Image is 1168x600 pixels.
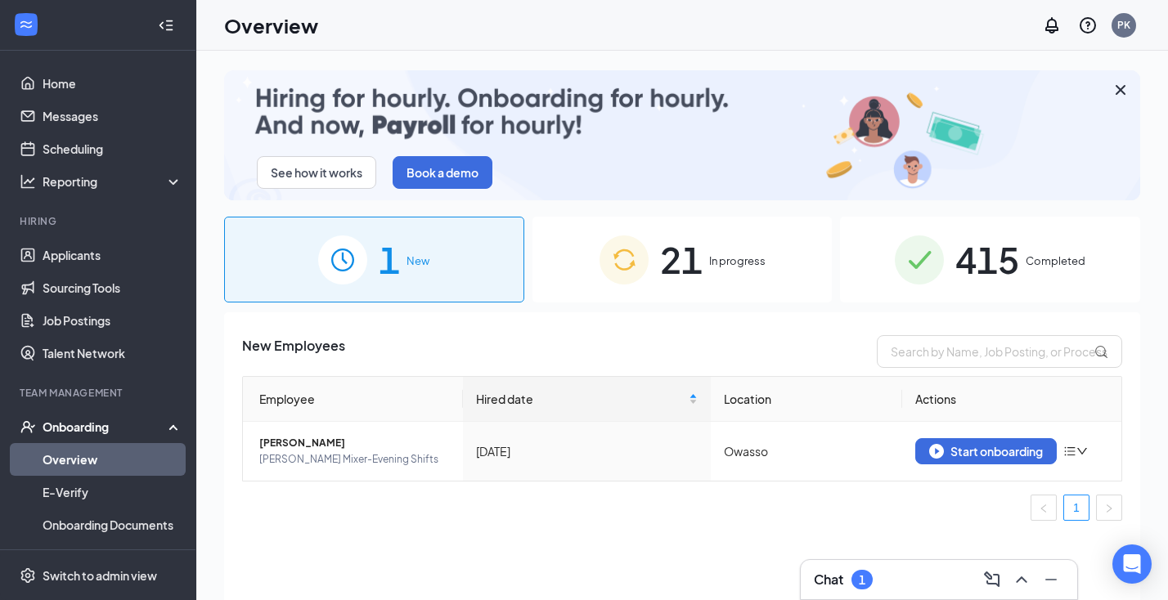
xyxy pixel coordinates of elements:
[1111,80,1130,100] svg: Cross
[1042,16,1062,35] svg: Notifications
[902,377,1122,422] th: Actions
[1038,566,1064,593] button: Minimize
[379,231,400,288] span: 1
[407,253,429,269] span: New
[20,567,36,584] svg: Settings
[955,231,1019,288] span: 415
[1076,446,1088,457] span: down
[243,377,463,422] th: Employee
[43,100,182,132] a: Messages
[43,304,182,337] a: Job Postings
[393,156,492,189] button: Book a demo
[1031,495,1057,521] li: Previous Page
[1117,18,1130,32] div: PK
[20,419,36,435] svg: UserCheck
[242,335,345,368] span: New Employees
[43,67,182,100] a: Home
[257,156,376,189] button: See how it works
[915,438,1057,464] button: Start onboarding
[1009,566,1035,593] button: ChevronUp
[1096,495,1122,521] button: right
[20,173,36,190] svg: Analysis
[877,335,1122,368] input: Search by Name, Job Posting, or Process
[259,435,450,451] span: [PERSON_NAME]
[709,253,766,269] span: In progress
[43,541,182,574] a: Activity log
[1112,544,1152,584] div: Open Intercom Messenger
[18,16,34,33] svg: WorkstreamLogo
[224,70,1140,200] img: payroll-small.gif
[43,173,183,190] div: Reporting
[20,214,179,228] div: Hiring
[259,451,450,468] span: [PERSON_NAME] Mixer-Evening Shifts
[1064,495,1089,520] a: 1
[1041,570,1061,589] svg: Minimize
[43,132,182,165] a: Scheduling
[1063,445,1076,458] span: bars
[43,476,182,508] a: E-Verify
[1096,495,1122,521] li: Next Page
[711,377,901,422] th: Location
[43,567,157,584] div: Switch to admin view
[1031,495,1057,521] button: left
[814,571,843,589] h3: Chat
[224,11,318,39] h1: Overview
[1039,504,1049,513] span: left
[43,271,182,304] a: Sourcing Tools
[1026,253,1085,269] span: Completed
[979,566,1005,593] button: ComposeMessage
[20,386,179,400] div: Team Management
[43,239,182,271] a: Applicants
[929,444,1043,459] div: Start onboarding
[1063,495,1089,521] li: 1
[476,390,686,408] span: Hired date
[43,508,182,541] a: Onboarding Documents
[158,17,174,34] svg: Collapse
[1104,504,1114,513] span: right
[1078,16,1098,35] svg: QuestionInfo
[982,570,1002,589] svg: ComposeMessage
[1012,570,1031,589] svg: ChevronUp
[859,573,865,587] div: 1
[43,419,168,435] div: Onboarding
[711,422,901,481] td: Owasso
[43,443,182,476] a: Overview
[476,442,699,460] div: [DATE]
[43,337,182,369] a: Talent Network
[660,231,703,288] span: 21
